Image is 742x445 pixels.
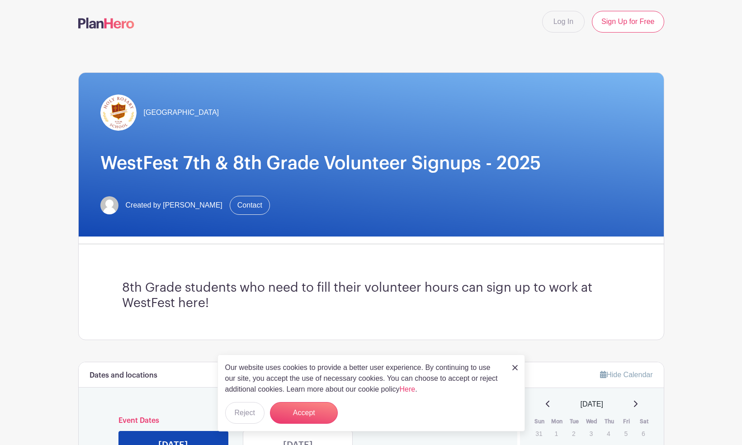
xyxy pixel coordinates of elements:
th: Fri [618,417,636,426]
th: Sat [635,417,653,426]
th: Sun [531,417,548,426]
a: Here [400,385,416,393]
h3: 8th Grade students who need to fill their volunteer hours can sign up to work at WestFest here! [122,280,620,311]
p: 5 [619,426,633,440]
a: Hide Calendar [600,371,652,379]
th: Thu [600,417,618,426]
p: 31 [531,426,546,440]
th: Tue [566,417,583,426]
img: default-ce2991bfa6775e67f084385cd625a349d9dcbb7a52a09fb2fda1e96e2d18dcdb.png [100,196,118,214]
h6: Event Dates [111,417,485,425]
button: Reject [225,402,265,424]
th: Wed [583,417,601,426]
span: [GEOGRAPHIC_DATA] [144,107,219,118]
p: 3 [584,426,599,440]
p: 1 [549,426,564,440]
h1: WestFest 7th & 8th Grade Volunteer Signups - 2025 [100,152,642,174]
span: [DATE] [581,399,603,410]
img: hr-logo-circle.png [100,95,137,131]
button: Accept [270,402,338,424]
p: 4 [601,426,616,440]
a: Log In [542,11,585,33]
p: 2 [566,426,581,440]
h6: Dates and locations [90,371,157,380]
a: Contact [230,196,270,215]
p: Our website uses cookies to provide a better user experience. By continuing to use our site, you ... [225,362,503,395]
img: logo-507f7623f17ff9eddc593b1ce0a138ce2505c220e1c5a4e2b4648c50719b7d32.svg [78,18,134,28]
img: close_button-5f87c8562297e5c2d7936805f587ecaba9071eb48480494691a3f1689db116b3.svg [512,365,518,370]
span: Created by [PERSON_NAME] [126,200,222,211]
a: Sign Up for Free [592,11,664,33]
p: 6 [636,426,651,440]
th: Mon [548,417,566,426]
